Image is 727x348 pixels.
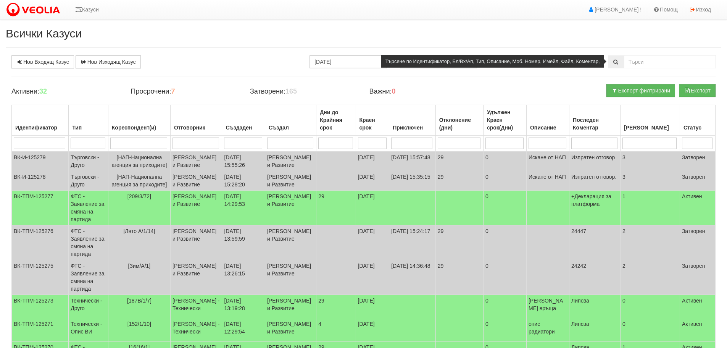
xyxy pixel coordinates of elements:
td: ВК-И-125278 [12,171,69,191]
td: [PERSON_NAME] и Развитие [171,260,222,295]
td: [DATE] 15:28:20 [222,171,265,191]
div: Отклонение (дни) [438,115,481,133]
td: ВК-ТПМ-125273 [12,295,69,318]
b: 32 [39,87,47,95]
td: [PERSON_NAME] и Развитие [171,191,222,225]
button: Експорт [679,84,716,97]
td: [DATE] [356,295,389,318]
td: 29 [435,171,483,191]
span: Липсва [571,321,589,327]
h4: Важни: [369,88,477,95]
b: 7 [171,87,175,95]
a: Нов Входящ Казус [11,55,74,68]
td: Активен [680,318,715,342]
td: 3 [621,151,680,171]
td: [PERSON_NAME] и Развитие [171,171,222,191]
td: [PERSON_NAME] и Развитие [171,151,222,171]
span: +Декларация за платформа [571,193,611,207]
span: 29 [318,298,324,304]
td: ФТС - Заявление за смяна на партида [69,225,108,260]
td: [PERSON_NAME] и Развитие [265,295,316,318]
div: Удължен Краен срок(Дни) [485,107,524,133]
td: 2 [621,225,680,260]
th: Краен срок: No sort applied, activate to apply an ascending sort [356,105,389,136]
div: Дни до Крайния срок [318,107,353,133]
div: Отговорник [172,122,220,133]
td: [PERSON_NAME] и Развитие [265,171,316,191]
span: Изпратен отговор [571,154,615,160]
td: [PERSON_NAME] и Развитие [171,225,222,260]
td: Технически - Друго [69,295,108,318]
span: 24447 [571,228,586,234]
td: [DATE] 15:55:26 [222,151,265,171]
p: опис радиатори [529,320,567,335]
img: VeoliaLogo.png [6,2,64,18]
div: Описание [529,122,567,133]
p: Искане от НАП [529,154,567,161]
td: ВК-И-125279 [12,151,69,171]
td: [PERSON_NAME] и Развитие [265,225,316,260]
h4: Активни: [11,88,119,95]
div: Статус [682,122,713,133]
span: Изпратен отговор. [571,174,616,180]
b: 165 [285,87,297,95]
td: [DATE] 14:29:53 [222,191,265,225]
th: Брой Файлове: No sort applied, activate to apply an ascending sort [621,105,680,136]
td: 2 [621,260,680,295]
span: 29 [318,193,324,199]
th: Отговорник: No sort applied, activate to apply an ascending sort [171,105,222,136]
td: [DATE] [356,191,389,225]
td: [PERSON_NAME] - Технически [171,318,222,342]
th: Описание: No sort applied, activate to apply an ascending sort [526,105,569,136]
span: Липсва [571,298,589,304]
div: Краен срок [358,115,387,133]
th: Идентификатор: No sort applied, activate to apply an ascending sort [12,105,69,136]
span: [152/1/10] [127,321,151,327]
th: Тип: No sort applied, activate to apply an ascending sort [69,105,108,136]
td: [PERSON_NAME] и Развитие [265,318,316,342]
td: [DATE] [356,225,389,260]
td: [DATE] [356,318,389,342]
td: [DATE] 13:59:59 [222,225,265,260]
td: 0 [483,318,526,342]
td: ФТС - Заявление за смяна на партида [69,191,108,225]
td: 0 [483,191,526,225]
th: Удължен Краен срок(Дни): No sort applied, activate to apply an ascending sort [483,105,526,136]
div: Създал [267,122,314,133]
div: Приключен [391,122,434,133]
span: 4 [318,321,321,327]
span: [Зим/А/1] [128,263,151,269]
div: Кореспондент(и) [110,122,168,133]
td: ФТС - Заявление за смяна на партида [69,260,108,295]
th: Създал: No sort applied, activate to apply an ascending sort [265,105,316,136]
div: Последен Коментар [571,115,618,133]
td: [DATE] [356,260,389,295]
td: 0 [621,318,680,342]
h2: Всички Казуси [6,27,721,40]
td: 29 [435,225,483,260]
td: [PERSON_NAME] и Развитие [265,191,316,225]
td: [PERSON_NAME] и Развитие [265,151,316,171]
td: [DATE] 15:35:15 [389,171,436,191]
td: [PERSON_NAME] и Развитие [265,260,316,295]
th: Статус: No sort applied, activate to apply an ascending sort [680,105,715,136]
td: 0 [483,295,526,318]
td: 0 [621,295,680,318]
td: ВК-ТПМ-125277 [12,191,69,225]
td: Активен [680,191,715,225]
a: Нов Изходящ Казус [76,55,141,68]
td: [PERSON_NAME] - Технически [171,295,222,318]
th: Приключен: No sort applied, activate to apply an ascending sort [389,105,436,136]
td: [DATE] [356,151,389,171]
td: 29 [435,260,483,295]
div: Създаден [224,122,263,133]
th: Дни до Крайния срок: No sort applied, activate to apply an ascending sort [316,105,356,136]
td: 1 [621,191,680,225]
td: Затворен [680,225,715,260]
td: 0 [483,151,526,171]
td: 3 [621,171,680,191]
b: 0 [392,87,396,95]
td: Търговски - Друго [69,171,108,191]
td: [DATE] 15:57:48 [389,151,436,171]
span: [Лято А/1/14] [123,228,155,234]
